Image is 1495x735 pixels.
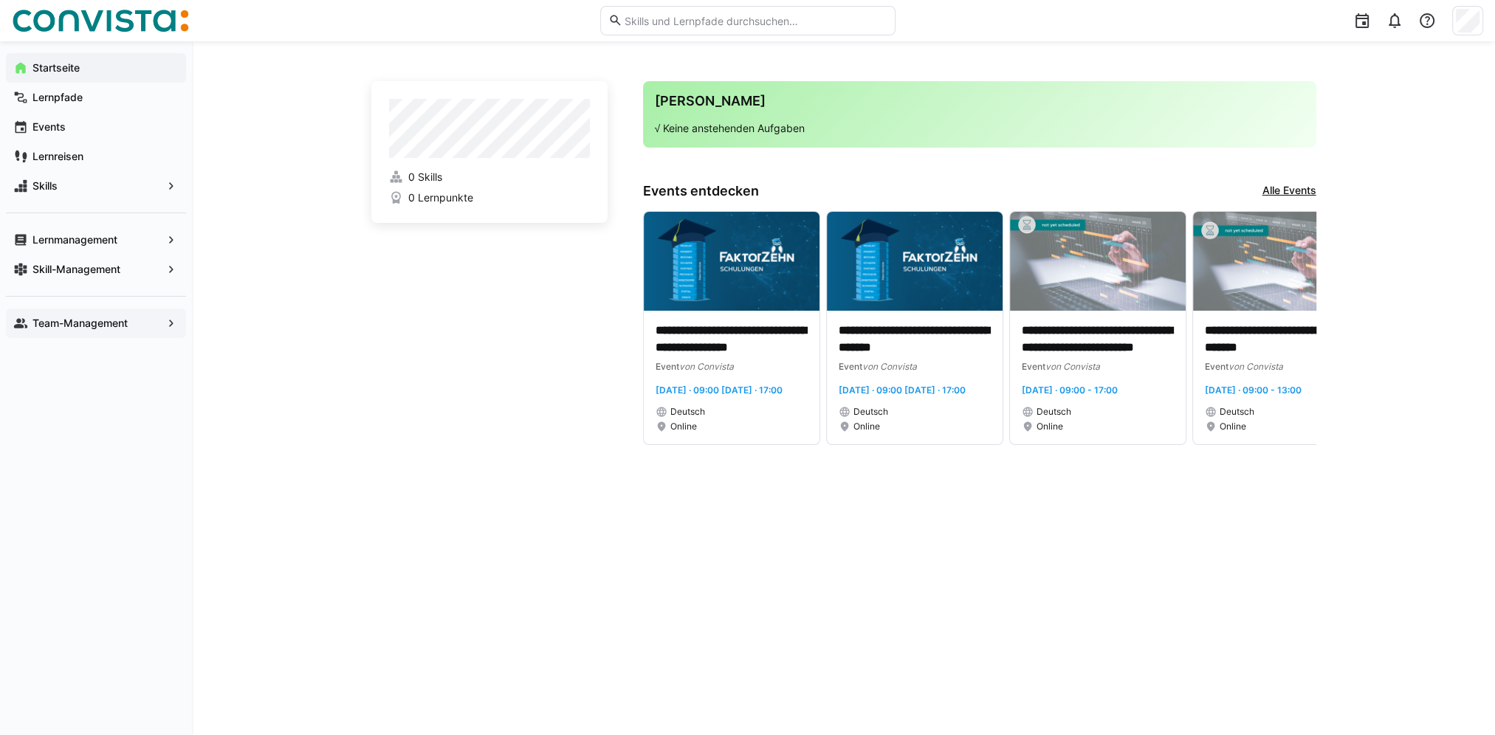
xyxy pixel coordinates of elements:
span: Online [1037,421,1063,432]
span: von Convista [1228,361,1283,372]
img: image [1193,212,1369,311]
span: Deutsch [1220,406,1254,418]
span: 0 Lernpunkte [408,190,472,205]
span: von Convista [862,361,917,372]
span: [DATE] · 09:00 [DATE] · 17:00 [656,384,783,396]
span: von Convista [1045,361,1100,372]
span: Online [1220,421,1246,432]
span: [DATE] · 09:00 - 13:00 [1205,384,1302,396]
a: 0 Skills [389,170,590,184]
p: √ Keine anstehenden Aufgaben [655,121,1305,136]
span: Event [656,361,679,372]
h3: Events entdecken [643,183,759,199]
span: [DATE] · 09:00 - 17:00 [1022,384,1118,396]
img: image [644,212,819,311]
span: Event [1205,361,1228,372]
span: 0 Skills [408,170,441,184]
a: Alle Events [1262,183,1316,199]
span: [DATE] · 09:00 [DATE] · 17:00 [839,384,966,396]
span: Event [839,361,862,372]
input: Skills und Lernpfade durchsuchen… [622,14,887,27]
h3: [PERSON_NAME] [655,93,1305,109]
span: Deutsch [670,406,705,418]
span: Deutsch [1037,406,1071,418]
img: image [827,212,1003,311]
span: Event [1022,361,1045,372]
span: Deutsch [853,406,888,418]
span: Online [853,421,880,432]
img: image [1010,212,1186,311]
span: von Convista [679,361,734,372]
span: Online [670,421,697,432]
